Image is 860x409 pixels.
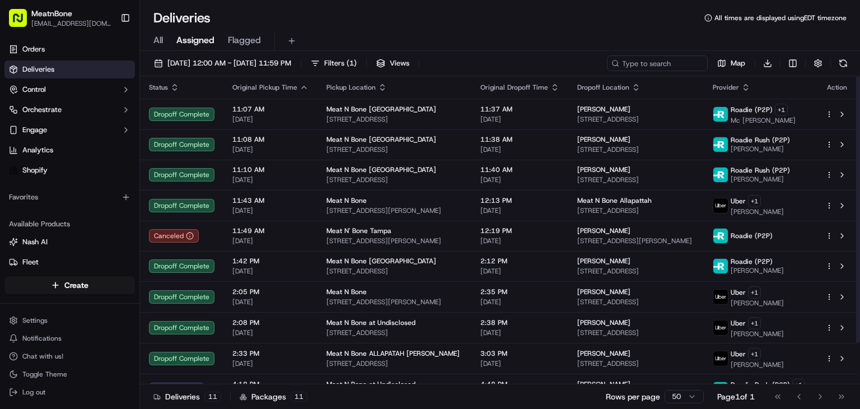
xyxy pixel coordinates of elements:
[4,188,135,206] div: Favorites
[22,250,86,261] span: Knowledge Base
[31,19,111,28] button: [EMAIL_ADDRESS][DOMAIN_NAME]
[22,204,31,213] img: 1736555255976-a54dd68f-1ca7-489b-9aae-adbdc363a1c4
[480,380,559,389] span: 4:48 PM
[9,237,130,247] a: Nash AI
[577,105,630,114] span: [PERSON_NAME]
[326,105,436,114] span: Meat N Bone [GEOGRAPHIC_DATA]
[232,175,309,184] span: [DATE]
[713,107,728,122] img: roadie-logo-v2.jpg
[324,58,357,68] span: Filters
[128,203,151,212] span: [DATE]
[232,359,309,368] span: [DATE]
[121,173,125,182] span: •
[480,135,559,144] span: 11:38 AM
[480,328,559,337] span: [DATE]
[326,175,462,184] span: [STREET_ADDRESS]
[713,351,728,366] img: uber-new-logo.jpeg
[232,380,309,389] span: 4:18 PM
[714,13,847,22] span: All times are displayed using EDT timezone
[22,370,67,379] span: Toggle Theme
[577,287,630,296] span: [PERSON_NAME]
[731,257,773,266] span: Roadie (P2P)
[232,115,309,124] span: [DATE]
[731,136,790,145] span: Roadie Rush (P2P)
[347,58,357,68] span: ( 1 )
[22,125,47,135] span: Engage
[190,110,204,123] button: Start new chat
[29,72,202,83] input: Got a question? Start typing here...
[4,121,135,139] button: Engage
[326,226,391,235] span: Meat N' Bone Tampa
[326,236,462,245] span: [STREET_ADDRESS][PERSON_NAME]
[22,174,31,183] img: 1736555255976-a54dd68f-1ca7-489b-9aae-adbdc363a1c4
[480,349,559,358] span: 3:03 PM
[4,366,135,382] button: Toggle Theme
[232,287,309,296] span: 2:05 PM
[9,257,130,267] a: Fleet
[4,331,135,346] button: Notifications
[167,58,291,68] span: [DATE] 12:00 AM - [DATE] 11:59 PM
[35,203,119,212] span: Wisdom [PERSON_NAME]
[712,55,750,71] button: Map
[232,318,309,327] span: 2:08 PM
[713,290,728,304] img: uber-new-logo.jpeg
[22,165,48,175] span: Shopify
[731,116,796,125] span: Mc [PERSON_NAME]
[22,105,62,115] span: Orchestrate
[713,83,739,92] span: Provider
[577,298,695,306] span: [STREET_ADDRESS]
[326,349,460,358] span: Meat N Bone ALLAPATAH [PERSON_NAME]
[577,175,695,184] span: [STREET_ADDRESS]
[232,206,309,215] span: [DATE]
[326,287,367,296] span: Meat N Bone
[731,197,746,206] span: Uber
[4,81,135,99] button: Control
[228,34,261,47] span: Flagged
[326,318,415,327] span: Meat N Bone at Undisclosed
[4,253,135,271] button: Fleet
[232,328,309,337] span: [DATE]
[22,257,39,267] span: Fleet
[577,380,630,389] span: [PERSON_NAME]
[748,286,761,299] button: +1
[326,135,436,144] span: Meat N Bone [GEOGRAPHIC_DATA]
[4,4,116,31] button: MeatnBone[EMAIL_ADDRESS][DOMAIN_NAME]
[731,145,790,154] span: [PERSON_NAME]
[31,8,72,19] button: MeatnBone
[24,106,44,127] img: 8571987876998_91fb9ceb93ad5c398215_72.jpg
[22,145,53,155] span: Analytics
[480,318,559,327] span: 2:38 PM
[11,11,34,33] img: Nash
[326,380,415,389] span: Meat N Bone at Undisclosed
[128,173,151,182] span: [DATE]
[240,391,307,402] div: Packages
[713,168,728,182] img: roadie-logo-v2.jpg
[11,193,29,215] img: Wisdom Oko
[731,166,790,175] span: Roadie Rush (P2P)
[232,267,309,276] span: [DATE]
[95,251,104,260] div: 💻
[11,145,75,154] div: Past conversations
[121,203,125,212] span: •
[731,58,745,68] span: Map
[480,105,559,114] span: 11:37 AM
[480,359,559,368] span: [DATE]
[11,162,29,184] img: Wisdom Oko
[22,85,46,95] span: Control
[713,198,728,213] img: uber-new-logo.jpeg
[4,384,135,400] button: Log out
[11,106,31,127] img: 1736555255976-a54dd68f-1ca7-489b-9aae-adbdc363a1c4
[748,317,761,329] button: +1
[577,257,630,266] span: [PERSON_NAME]
[577,83,629,92] span: Dropoff Location
[4,61,135,78] a: Deliveries
[326,359,462,368] span: [STREET_ADDRESS]
[4,313,135,328] button: Settings
[606,391,660,402] p: Rows per page
[748,348,761,360] button: +1
[176,34,214,47] span: Assigned
[731,175,790,184] span: [PERSON_NAME]
[713,320,728,335] img: uber-new-logo.jpeg
[232,145,309,154] span: [DATE]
